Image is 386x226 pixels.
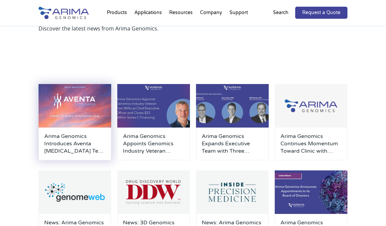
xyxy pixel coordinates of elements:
[275,170,347,214] img: Board-members-500x300.jpg
[196,84,269,128] img: Personnel-Announcement-LinkedIn-Carousel-22025-500x300.png
[44,133,106,155] a: Arima Genomics Introduces Aventa [MEDICAL_DATA] Test to Resolve Diagnostic Uncertainty in B- and ...
[117,84,190,128] img: Personnel-Announcement-LinkedIn-Carousel-22025-1-500x300.jpg
[39,170,111,214] img: GenomeWeb_Press-Release_Logo-500x300.png
[280,133,342,155] a: Arima Genomics Continues Momentum Toward Clinic with Formation of Clinical Advisory Board
[275,84,347,128] img: Group-929-500x300.jpg
[39,7,89,19] img: Arima-Genomics-logo
[117,170,190,214] img: Drug-Discovery-World_Logo-500x300.png
[273,8,288,17] p: Search
[196,170,269,214] img: Inside-Precision-Medicine_Logo-500x300.png
[123,133,184,155] a: Arima Genomics Appoints Genomics Industry Veteran [PERSON_NAME] as Chief Executive Officer and Cl...
[295,7,347,19] a: Request a Quote
[39,84,111,128] img: AventaLymphoma-500x300.jpg
[202,133,263,155] a: Arima Genomics Expands Executive Team with Three Strategic Hires to Advance Clinical Applications...
[39,24,347,33] p: Discover the latest news from Arima Genomics.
